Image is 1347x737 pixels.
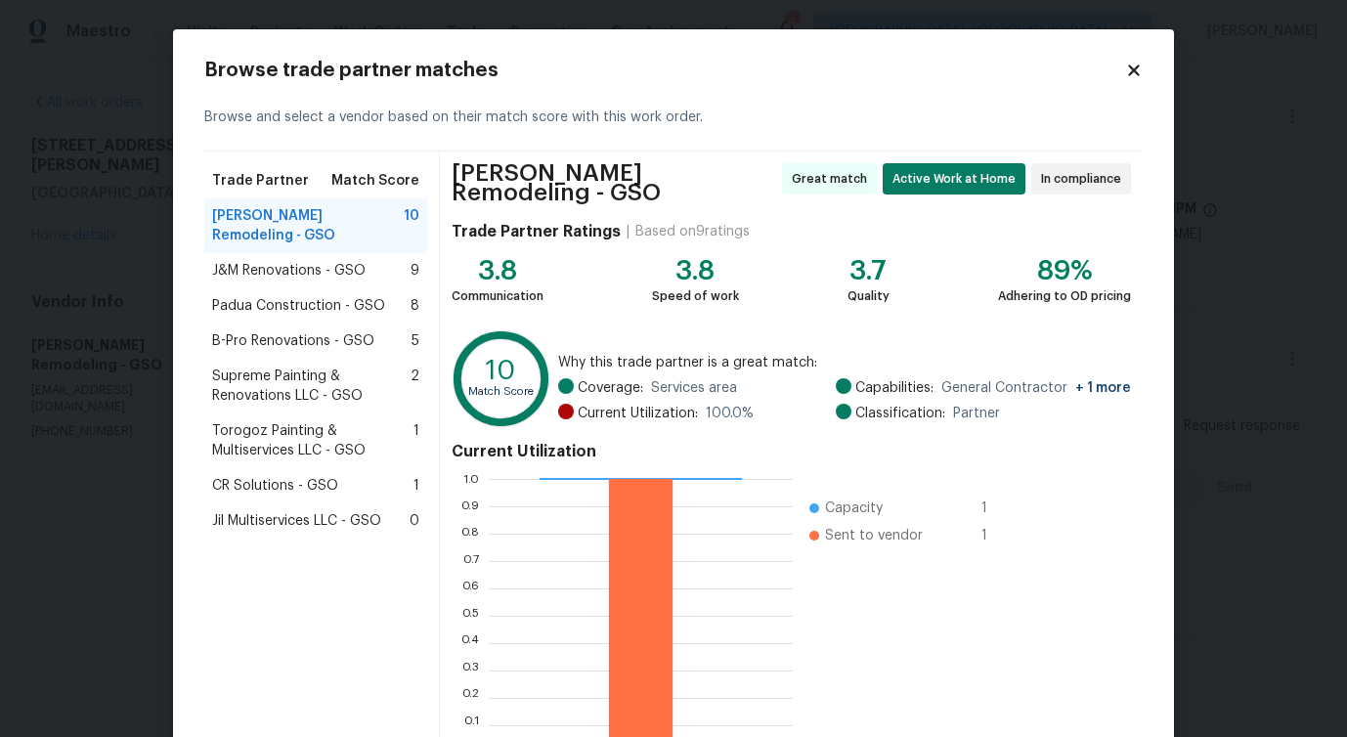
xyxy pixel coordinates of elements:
[212,367,411,406] span: Supreme Painting & Renovations LLC - GSO
[463,555,479,567] text: 0.7
[410,511,419,531] span: 0
[468,386,534,397] text: Match Score
[212,261,366,281] span: J&M Renovations - GSO
[212,296,385,316] span: Padua Construction - GSO
[847,261,890,281] div: 3.7
[855,378,934,398] span: Capabilities:
[212,476,338,496] span: CR Solutions - GSO
[212,511,381,531] span: Jil Multiservices LLC - GSO
[461,583,479,594] text: 0.6
[460,528,479,540] text: 0.8
[464,719,479,731] text: 0.1
[998,286,1131,306] div: Adhering to OD pricing
[413,476,419,496] span: 1
[855,404,945,423] span: Classification:
[558,353,1131,372] span: Why this trade partner is a great match:
[825,499,883,518] span: Capacity
[452,286,543,306] div: Communication
[486,357,516,384] text: 10
[411,261,419,281] span: 9
[953,404,1000,423] span: Partner
[452,222,621,241] h4: Trade Partner Ratings
[411,367,419,406] span: 2
[463,473,479,485] text: 1.0
[404,206,419,245] span: 10
[461,692,479,704] text: 0.2
[452,163,776,202] span: [PERSON_NAME] Remodeling - GSO
[460,637,479,649] text: 0.4
[792,169,875,189] span: Great match
[651,378,737,398] span: Services area
[578,378,643,398] span: Coverage:
[1075,381,1131,395] span: + 1 more
[825,526,923,545] span: Sent to vendor
[452,261,543,281] div: 3.8
[981,526,1013,545] span: 1
[635,222,750,241] div: Based on 9 ratings
[578,404,698,423] span: Current Utilization:
[212,331,374,351] span: B-Pro Renovations - GSO
[652,261,739,281] div: 3.8
[652,286,739,306] div: Speed of work
[452,442,1131,461] h4: Current Utilization
[411,296,419,316] span: 8
[212,206,404,245] span: [PERSON_NAME] Remodeling - GSO
[413,421,419,460] span: 1
[412,331,419,351] span: 5
[212,421,413,460] span: Torogoz Painting & Multiservices LLC - GSO
[461,610,479,622] text: 0.5
[621,222,635,241] div: |
[460,500,479,512] text: 0.9
[706,404,754,423] span: 100.0 %
[998,261,1131,281] div: 89%
[1041,169,1129,189] span: In compliance
[892,169,1023,189] span: Active Work at Home
[941,378,1131,398] span: General Contractor
[981,499,1013,518] span: 1
[212,171,309,191] span: Trade Partner
[204,84,1143,152] div: Browse and select a vendor based on their match score with this work order.
[331,171,419,191] span: Match Score
[204,61,1125,80] h2: Browse trade partner matches
[461,665,479,676] text: 0.3
[847,286,890,306] div: Quality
